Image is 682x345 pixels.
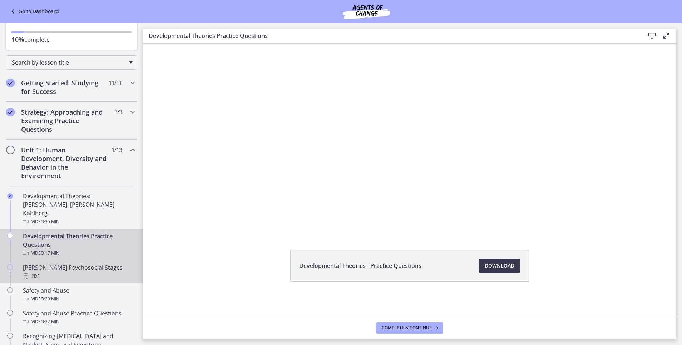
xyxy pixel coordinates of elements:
div: [PERSON_NAME] Psychosocial Stages [23,263,134,280]
h2: Getting Started: Studying for Success [21,79,108,96]
div: Video [23,317,134,326]
div: Developmental Theories: [PERSON_NAME], [PERSON_NAME], Kohlberg [23,192,134,226]
span: Download [485,261,514,270]
div: Video [23,249,134,257]
div: Search by lesson title [6,55,137,70]
iframe: Video Lesson [143,17,676,233]
span: · 22 min [44,317,59,326]
span: 1 / 13 [112,146,122,154]
h2: Strategy: Approaching and Examining Practice Questions [21,108,108,134]
div: Safety and Abuse Practice Questions [23,309,134,326]
span: · 29 min [44,295,59,303]
a: Go to Dashboard [9,7,59,16]
span: 10% [11,35,24,44]
button: Complete & continue [376,322,443,334]
span: 11 / 11 [109,79,122,87]
i: Completed [7,193,13,199]
i: Completed [6,108,15,116]
span: Search by lesson title [12,59,125,66]
i: Completed [6,79,15,87]
a: Download [479,259,520,273]
h2: Unit 1: Human Development, Diversity and Behavior in the Environment [21,146,108,180]
span: 3 / 3 [114,108,122,116]
span: · 35 min [44,217,59,226]
span: Complete & continue [382,325,432,331]
span: Developmental Theories - Practice Questions [299,261,421,270]
img: Agents of Change Social Work Test Prep [323,3,409,20]
div: PDF [23,272,134,280]
div: Video [23,217,134,226]
div: Developmental Theories Practice Questions [23,232,134,257]
p: complete [11,35,132,44]
span: · 17 min [44,249,59,257]
div: Safety and Abuse [23,286,134,303]
div: Video [23,295,134,303]
h3: Developmental Theories Practice Questions [149,31,633,40]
